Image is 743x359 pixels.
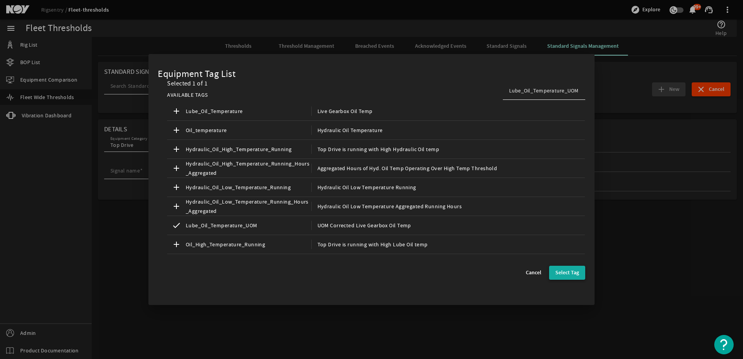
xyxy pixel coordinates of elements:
[172,202,181,211] mat-icon: add
[311,202,462,211] span: Hydraulic Oil Low Temperature Aggregated Running Hours
[186,183,311,192] span: Hydraulic_Oil_Low_Temperature_Running
[521,266,546,280] button: Cancel
[311,106,373,116] span: Live Gearbox Oil Temp
[172,145,181,154] mat-icon: add
[311,164,497,173] span: Aggregated Hours of Hyd. Oil Temp Operating Over High Temp Threshold
[186,254,311,273] span: Oil_High_Temperature_Running_Hours_Aggregated
[172,164,181,173] mat-icon: add
[172,221,181,230] mat-icon: check
[158,79,585,88] div: Selected 1 of 1
[186,106,311,116] span: Lube_Oil_Temperature
[526,269,541,277] span: Cancel
[311,240,428,249] span: Top Drive is running with High Lube Oil temp
[186,221,311,230] span: Lube_Oil_Temperature_UOM
[158,70,585,79] div: Equipment Tag List
[311,221,411,230] span: UOM Corrected Live Gearbox Oil Temp
[509,87,579,94] input: Search Tag Names
[714,335,734,354] button: Open Resource Center
[311,125,383,135] span: Hydraulic Oil Temperature
[186,197,311,216] span: Hydraulic_Oil_Low_Temperature_Running_Hours_Aggregated
[311,145,439,154] span: Top Drive is running with High Hydraulic Oil temp
[311,183,416,192] span: Hydraulic Oil Low Temperature Running
[167,90,208,99] div: AVAILABLE TAGS
[172,183,181,192] mat-icon: add
[549,266,585,280] button: Select Tag
[186,145,311,154] span: Hydraulic_Oil_High_Temperature_Running
[186,125,311,135] span: Oil_temperature
[555,269,579,277] span: Select Tag
[186,240,311,249] span: Oil_High_Temperature_Running
[172,106,181,116] mat-icon: add
[172,125,181,135] mat-icon: add
[186,159,311,178] span: Hydraulic_Oil_High_Temperature_Running_Hours_Aggregated
[172,240,181,249] mat-icon: add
